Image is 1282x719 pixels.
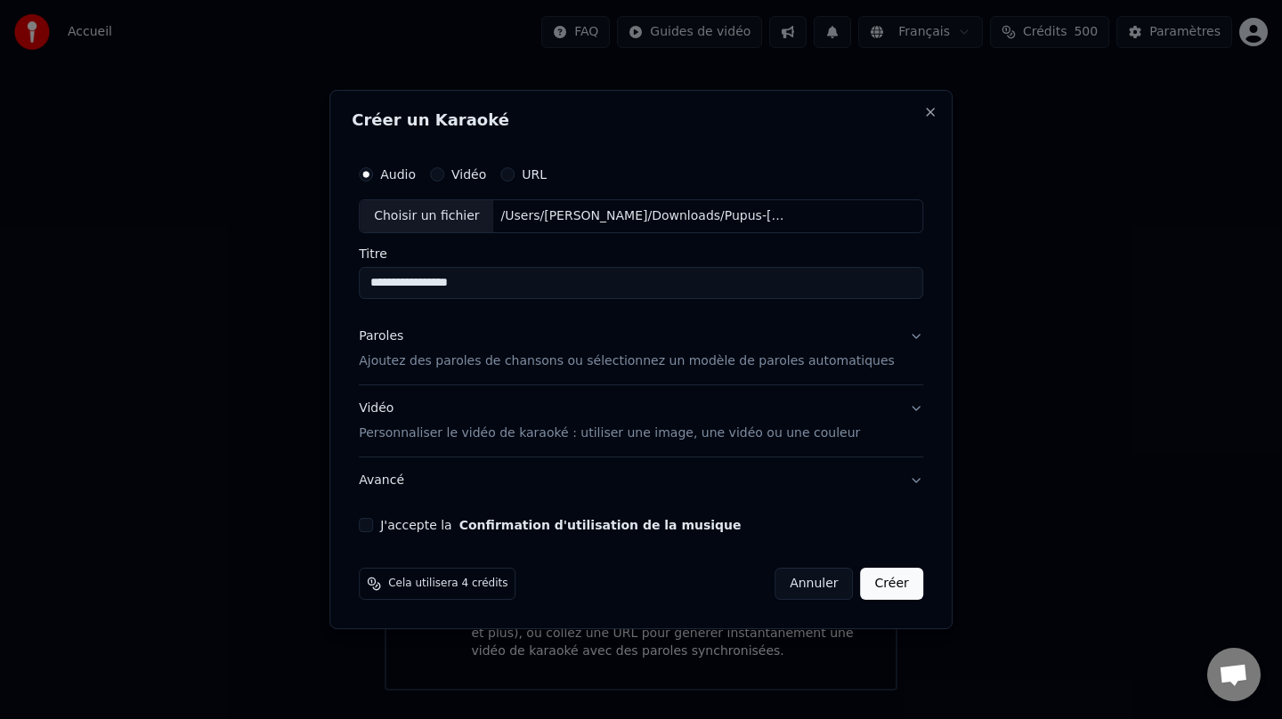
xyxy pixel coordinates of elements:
[522,168,547,181] label: URL
[380,519,741,531] label: J'accepte la
[359,385,923,456] button: VidéoPersonnaliser le vidéo de karaoké : utiliser une image, une vidéo ou une couleur
[359,352,895,370] p: Ajoutez des paroles de chansons ou sélectionnez un modèle de paroles automatiques
[494,207,797,225] div: /Users/[PERSON_NAME]/Downloads/Pupus-[PERSON_NAME].m4a
[359,424,860,442] p: Personnaliser le vidéo de karaoké : utiliser une image, une vidéo ou une couleur
[360,200,493,232] div: Choisir un fichier
[352,112,930,128] h2: Créer un Karaoké
[451,168,486,181] label: Vidéo
[359,247,923,260] label: Titre
[775,568,853,600] button: Annuler
[459,519,742,531] button: J'accepte la
[861,568,923,600] button: Créer
[359,327,403,345] div: Paroles
[388,577,507,591] span: Cela utilisera 4 crédits
[359,400,860,442] div: Vidéo
[359,457,923,504] button: Avancé
[380,168,416,181] label: Audio
[359,313,923,384] button: ParolesAjoutez des paroles de chansons ou sélectionnez un modèle de paroles automatiques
